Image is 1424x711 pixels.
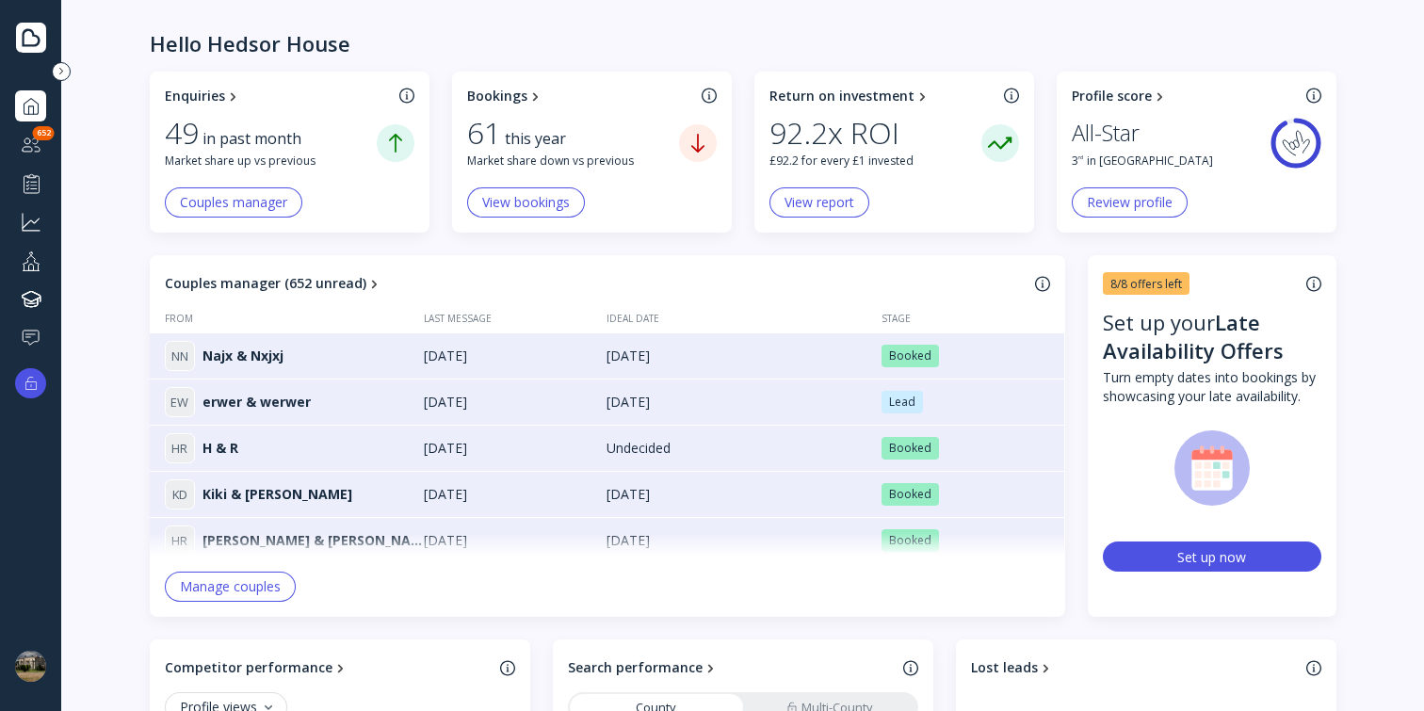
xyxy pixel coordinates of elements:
button: Couples manager [165,187,302,218]
div: H R [165,525,195,556]
a: Dashboard [15,90,46,121]
div: this year [505,128,577,150]
div: E W [165,387,195,417]
div: [DATE] [424,531,591,550]
div: £92.2 for every £1 invested [769,153,981,169]
div: View report [785,195,854,210]
button: View report [769,187,869,218]
div: Stage [882,312,1064,325]
button: Upgrade options [15,368,46,398]
div: Late Availability Offers [1103,308,1284,364]
a: Your profile [15,245,46,276]
span: Kiki & [PERSON_NAME] [202,485,352,504]
a: Knowledge hub [15,283,46,315]
div: [DATE] [607,485,866,504]
div: Turn empty dates into bookings by showcasing your late availability. [1103,368,1321,406]
span: [PERSON_NAME] & [PERSON_NAME] [202,531,425,550]
div: Booked [889,533,931,548]
div: Enquiries [165,87,225,105]
div: Competitor performance [165,658,332,677]
div: [DATE] [424,439,591,458]
a: Lost leads [971,658,1299,677]
button: Review profile [1072,187,1188,218]
div: 49 [165,115,199,151]
button: Set up now [1103,541,1321,572]
a: Performance [15,168,46,199]
div: Lost leads [971,658,1038,677]
a: Search performance [568,658,896,677]
div: H R [165,433,195,463]
div: [DATE] [424,347,591,365]
span: erwer & werwer [202,393,311,412]
div: 652 [33,126,55,140]
a: Grow your business [15,206,46,237]
div: Set up your [1103,308,1321,368]
a: Bookings [467,87,694,105]
div: Search performance [568,658,703,677]
div: [DATE] [607,347,866,365]
button: View bookings [467,187,585,218]
div: [DATE] [424,485,591,504]
a: Competitor performance [165,658,493,677]
div: Couples manager [180,195,287,210]
span: in [GEOGRAPHIC_DATA] [1087,153,1213,169]
button: Manage couples [165,572,296,602]
div: Profile score [1072,87,1152,105]
div: Booked [889,348,931,364]
a: Return on investment [769,87,996,105]
div: Manage couples [180,579,281,594]
a: Enquiries [165,87,392,105]
div: 61 [467,115,501,151]
a: Couples manager652 [15,129,46,160]
span: H & R [202,439,238,458]
div: Ideal date [607,312,882,325]
div: View bookings [482,195,570,210]
div: Booked [889,441,931,456]
div: N N [165,341,195,371]
a: Couples manager (652 unread) [165,274,1028,293]
div: Market share down vs previous [467,153,679,169]
div: 3 [1072,153,1083,169]
div: Last message [424,312,607,325]
div: Market share up vs previous [165,153,377,169]
div: 8/8 offers left [1110,276,1182,292]
div: Undecided [607,439,866,458]
div: From [150,312,425,325]
div: Review profile [1087,195,1173,210]
a: Help & support [15,322,46,353]
div: Lead [889,395,915,410]
div: in past month [202,128,313,150]
div: Bookings [467,87,527,105]
div: Set up now [1177,548,1246,566]
div: Booked [889,487,931,502]
div: Couples manager (652 unread) [165,274,366,293]
div: K D [165,479,195,509]
div: [DATE] [607,531,866,550]
iframe: Chat Widget [1330,621,1424,711]
a: Profile score [1072,87,1299,105]
div: [DATE] [424,393,591,412]
div: Couples manager [15,129,46,160]
span: Najx & Nxjxj [202,347,283,365]
div: Hello Hedsor House [150,30,350,57]
div: [DATE] [607,393,866,412]
div: All-Star [1072,115,1140,151]
div: Return on investment [769,87,914,105]
div: 92.2x ROI [769,115,899,151]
